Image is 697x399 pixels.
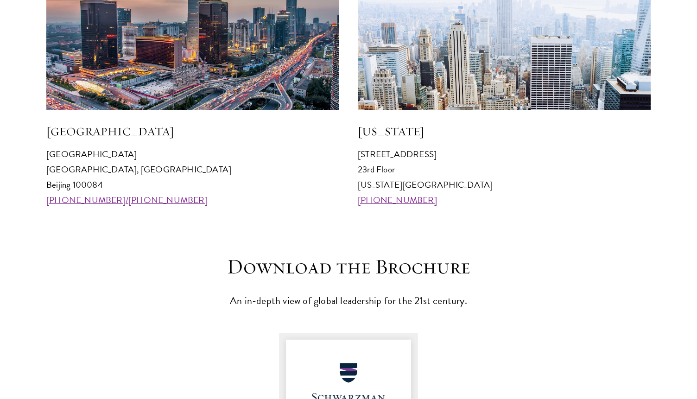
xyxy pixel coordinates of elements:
[358,146,651,208] p: [STREET_ADDRESS] 23rd Floor [US_STATE][GEOGRAPHIC_DATA]
[205,292,492,310] p: An in-depth view of global leadership for the 21st century.
[205,254,492,280] h3: Download the Brochure
[358,193,437,207] a: [PHONE_NUMBER]
[358,124,651,139] h5: [US_STATE]
[46,124,339,139] h5: [GEOGRAPHIC_DATA]
[46,146,339,208] p: [GEOGRAPHIC_DATA] [GEOGRAPHIC_DATA], [GEOGRAPHIC_DATA] Beijing 100084
[46,193,208,207] a: [PHONE_NUMBER]/[PHONE_NUMBER]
